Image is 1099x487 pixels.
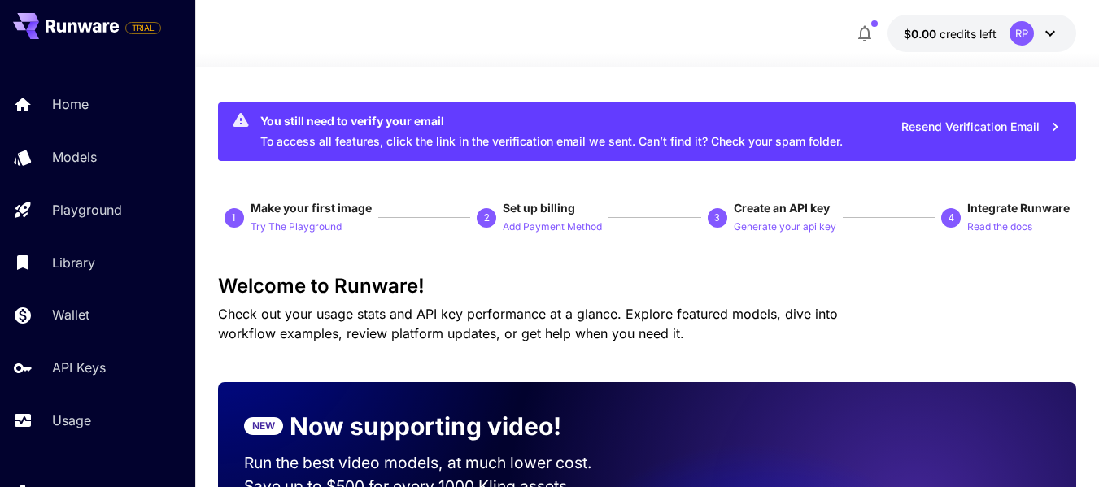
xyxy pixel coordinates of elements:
span: Check out your usage stats and API key performance at a glance. Explore featured models, dive int... [218,306,838,341]
p: Run the best video models, at much lower cost. [244,451,621,475]
p: NEW [252,419,275,433]
button: Add Payment Method [503,216,602,236]
p: Home [52,94,89,114]
p: Models [52,147,97,167]
p: 2 [484,211,490,225]
div: RP [1010,21,1034,46]
span: TRIAL [126,22,160,34]
p: 4 [949,211,954,225]
span: Make your first image [251,201,372,215]
div: $0.00 [904,25,997,42]
p: Try The Playground [251,220,342,235]
p: Playground [52,200,122,220]
div: To access all features, click the link in the verification email we sent. Can’t find it? Check yo... [260,107,843,156]
span: Set up billing [503,201,575,215]
p: API Keys [52,358,106,377]
button: Read the docs [967,216,1032,236]
p: Now supporting video! [290,408,561,445]
span: credits left [940,27,997,41]
p: Usage [52,411,91,430]
p: Add Payment Method [503,220,602,235]
span: Create an API key [734,201,830,215]
button: Generate your api key [734,216,836,236]
p: 1 [231,211,237,225]
button: Try The Playground [251,216,342,236]
p: Generate your api key [734,220,836,235]
h3: Welcome to Runware! [218,275,1076,298]
span: $0.00 [904,27,940,41]
button: Resend Verification Email [892,111,1070,144]
p: 3 [714,211,720,225]
span: Add your payment card to enable full platform functionality. [125,18,161,37]
p: Read the docs [967,220,1032,235]
p: Library [52,253,95,272]
button: $0.00RP [887,15,1076,52]
p: Wallet [52,305,89,324]
span: Integrate Runware [967,201,1070,215]
div: You still need to verify your email [260,112,843,129]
